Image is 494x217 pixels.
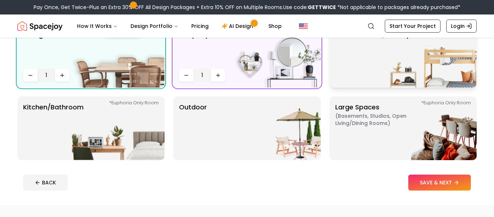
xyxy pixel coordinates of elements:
span: 1 [196,71,208,80]
p: Kitchen/Bathroom [23,102,84,154]
button: Design Portfolio [125,19,184,33]
p: Dining Room [23,30,64,66]
img: entryway [228,24,321,88]
img: Kids' Bedroom/Nursery [384,24,477,88]
a: Spacejoy [17,19,63,33]
img: Outdoor [228,96,321,160]
a: Pricing [186,19,214,33]
span: 1 [41,71,52,80]
img: Spacejoy Logo [17,19,63,33]
span: ( Basements, Studios, Open living/dining rooms ) [335,112,426,127]
span: *Not applicable to packages already purchased* [336,4,460,11]
p: Outdoor [179,102,207,154]
p: Kids' Bedroom/Nursery [335,30,410,82]
nav: Global [17,14,477,38]
button: Decrease quantity [179,69,193,82]
img: Kitchen/Bathroom *Euphoria Only [72,96,165,160]
div: Pay Once, Get Twice-Plus an Extra 30% OFF All Design Packages + Extra 10% OFF on Multiple Rooms. [34,4,460,11]
a: Shop [263,19,288,33]
p: entryway [179,30,209,66]
a: Start Your Project [385,20,440,33]
b: GETTWICE [308,4,336,11]
span: Use code: [283,4,336,11]
button: SAVE & NEXT [408,175,471,191]
button: Decrease quantity [23,69,38,82]
button: Increase quantity [55,69,69,82]
a: AI Design [216,19,261,33]
img: United States [299,22,308,30]
nav: Main [71,19,288,33]
p: Large Spaces [335,102,426,154]
img: Dining Room [72,24,165,88]
a: Login [446,20,477,33]
button: BACK [23,175,68,191]
button: How It Works [71,19,123,33]
img: Large Spaces *Euphoria Only [384,96,477,160]
button: Increase quantity [211,69,225,82]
